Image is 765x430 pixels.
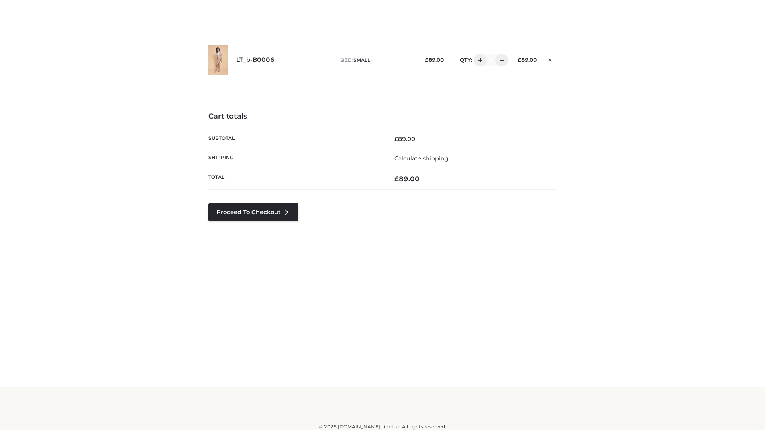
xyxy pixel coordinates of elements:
a: Remove this item [545,54,557,64]
span: £ [394,135,398,143]
th: Shipping [208,149,382,168]
span: £ [425,57,428,63]
h4: Cart totals [208,112,557,121]
div: QTY: [452,54,505,66]
a: LT_b-B0006 [236,56,275,64]
span: £ [394,175,399,183]
bdi: 89.00 [394,175,420,183]
a: Calculate shipping [394,155,449,162]
span: SMALL [353,57,370,63]
bdi: 89.00 [518,57,537,63]
th: Subtotal [208,129,382,149]
th: Total [208,168,382,190]
p: size : [340,57,412,64]
bdi: 89.00 [425,57,444,63]
bdi: 89.00 [394,135,415,143]
span: £ [518,57,521,63]
a: Proceed to Checkout [208,203,298,221]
